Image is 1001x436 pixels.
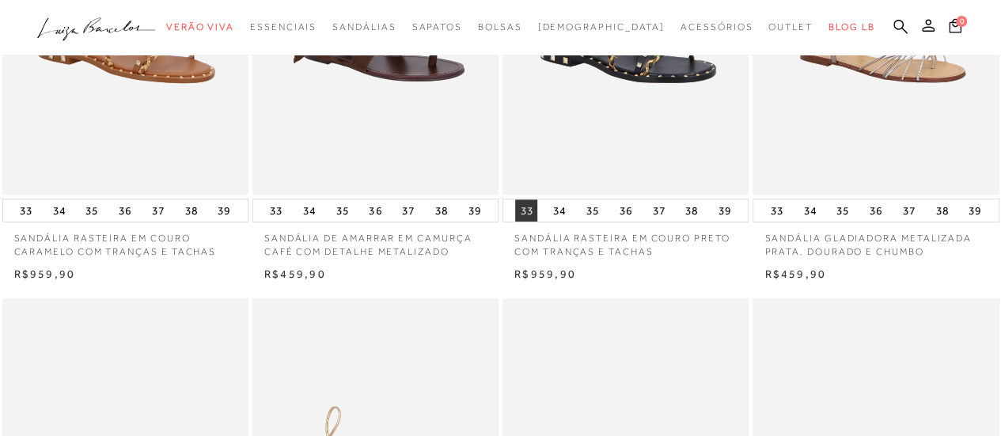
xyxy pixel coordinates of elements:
[956,16,967,27] span: 0
[828,13,874,42] a: BLOG LB
[478,21,522,32] span: Bolsas
[15,199,37,222] button: 33
[265,199,287,222] button: 33
[81,199,103,222] button: 35
[478,13,522,42] a: noSubCategoriesText
[515,199,537,222] button: 33
[537,21,665,32] span: [DEMOGRAPHIC_DATA]
[147,199,169,222] button: 37
[213,199,235,222] button: 39
[2,222,248,259] a: SANDÁLIA RASTEIRA EM COURO CARAMELO COM TRANÇAS E TACHAS
[411,13,461,42] a: noSubCategoriesText
[180,199,203,222] button: 38
[14,267,76,280] span: R$959,90
[548,199,571,222] button: 34
[898,199,920,222] button: 37
[798,199,821,222] button: 34
[615,199,637,222] button: 36
[166,21,234,32] span: Verão Viva
[764,267,826,280] span: R$459,90
[647,199,669,222] button: 37
[332,199,354,222] button: 35
[931,199,953,222] button: 38
[298,199,320,222] button: 34
[48,199,70,222] button: 34
[264,267,326,280] span: R$459,90
[250,21,317,32] span: Essenciais
[582,199,604,222] button: 35
[681,21,753,32] span: Acessórios
[502,222,749,259] a: SANDÁLIA RASTEIRA EM COURO PRETO COM TRANÇAS E TACHAS
[768,13,813,42] a: noSubCategoriesText
[250,13,317,42] a: noSubCategoriesText
[411,21,461,32] span: Sapatos
[828,21,874,32] span: BLOG LB
[332,21,396,32] span: Sandálias
[832,199,854,222] button: 35
[166,13,234,42] a: noSubCategoriesText
[714,199,736,222] button: 39
[537,13,665,42] a: noSubCategoriesText
[464,199,486,222] button: 39
[944,17,966,39] button: 0
[364,199,386,222] button: 36
[681,13,753,42] a: noSubCategoriesText
[865,199,887,222] button: 36
[514,267,576,280] span: R$959,90
[766,199,788,222] button: 33
[768,21,813,32] span: Outlet
[753,222,999,259] a: SANDÁLIA GLADIADORA METALIZADA PRATA, DOURADO E CHUMBO
[114,199,136,222] button: 36
[681,199,703,222] button: 38
[332,13,396,42] a: noSubCategoriesText
[252,222,499,259] a: SANDÁLIA DE AMARRAR EM CAMURÇA CAFÉ COM DETALHE METALIZADO
[964,199,986,222] button: 39
[397,199,419,222] button: 37
[430,199,453,222] button: 38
